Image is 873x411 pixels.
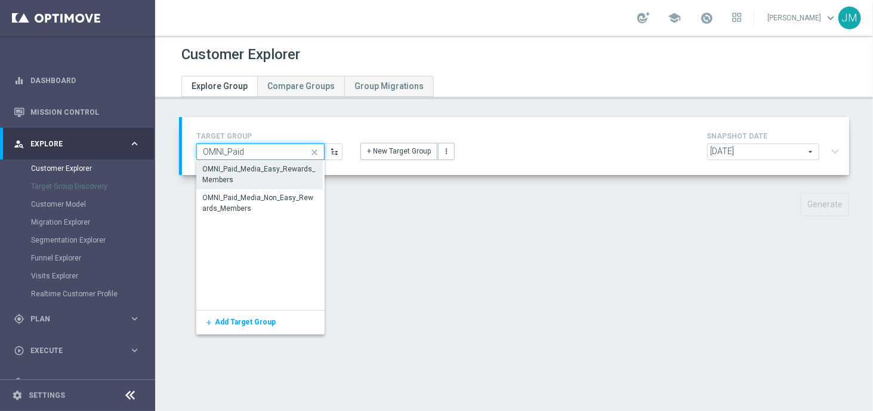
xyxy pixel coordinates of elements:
i: close [306,144,324,161]
i: keyboard_arrow_right [129,345,140,356]
div: TARGET GROUP close + New Target Group more_vert SNAPSHOT DATE arrow_drop_down expand_more [196,129,835,163]
button: + New Target Group [360,143,437,160]
button: Generate [801,193,849,216]
div: OMNI_Paid_Media_Easy_Rewards_Members [202,164,317,185]
a: Funnel Explorer [31,253,124,263]
button: play_circle_outline Execute keyboard_arrow_right [13,346,141,355]
div: Migration Explorer [31,213,154,231]
span: Plan [30,315,129,323]
div: Explore [14,139,129,149]
button: gps_fixed Plan keyboard_arrow_right [13,314,141,324]
i: more_vert [442,147,451,155]
h4: SNAPSHOT DATE [707,132,844,140]
div: Analyze [14,377,129,388]
div: Press SPACE to select this row. [196,311,325,335]
div: Visits Explorer [31,267,154,285]
div: Dashboard [14,65,140,96]
i: gps_fixed [14,314,24,324]
a: Migration Explorer [31,217,124,227]
a: Visits Explorer [31,271,124,281]
div: OMNI_Paid_Media_Non_Easy_Rewards_Members [202,192,317,214]
button: track_changes Analyze keyboard_arrow_right [13,378,141,387]
h1: Customer Explorer [181,46,300,63]
span: Explore [30,140,129,148]
button: person_search Explore keyboard_arrow_right [13,139,141,149]
i: keyboard_arrow_right [129,376,140,388]
span: Add Target Group [215,318,276,326]
div: Target Group Discovery [31,177,154,195]
i: equalizer [14,75,24,86]
span: Explore Group [192,81,248,91]
button: equalizer Dashboard [13,76,141,85]
button: Mission Control [13,108,141,117]
button: add Add Target Group [196,311,214,335]
span: school [668,11,681,24]
i: track_changes [14,377,24,388]
div: Plan [14,314,129,324]
div: Press SPACE to select this row. [196,161,323,189]
div: Customer Model [31,195,154,213]
a: Segmentation Explorer [31,235,124,245]
a: Settings [29,392,65,399]
i: settings [12,390,23,401]
div: Segmentation Explorer [31,231,154,249]
a: Mission Control [30,96,140,128]
i: keyboard_arrow_right [129,138,140,149]
a: Realtime Customer Profile [31,289,124,299]
span: Execute [30,347,129,354]
div: JM [838,7,861,29]
i: keyboard_arrow_right [129,313,140,324]
h4: TARGET GROUP [196,132,343,140]
div: Execute [14,345,129,356]
i: add [202,318,213,327]
div: Realtime Customer Profile [31,285,154,303]
i: person_search [14,139,24,149]
input: Quick find [196,143,325,160]
div: Press SPACE to select this row. [196,189,323,218]
span: keyboard_arrow_down [824,11,837,24]
button: more_vert [438,143,455,160]
a: [PERSON_NAME]keyboard_arrow_down [766,9,838,27]
div: Funnel Explorer [31,249,154,267]
span: Group Migrations [354,81,424,91]
a: Dashboard [30,65,140,96]
div: Customer Explorer [31,160,154,177]
span: Analyze [30,379,129,386]
a: Customer Explorer [31,164,124,173]
span: Compare Groups [267,81,335,91]
div: Mission Control [14,96,140,128]
a: Customer Model [31,200,124,209]
ul: Tabs [181,76,434,97]
i: play_circle_outline [14,345,24,356]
